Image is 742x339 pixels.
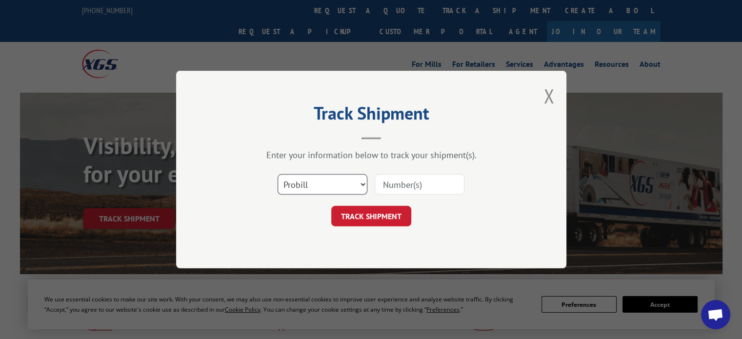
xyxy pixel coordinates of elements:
[701,300,730,329] div: Open chat
[543,83,554,109] button: Close modal
[225,106,518,125] h2: Track Shipment
[375,174,464,195] input: Number(s)
[331,206,411,226] button: TRACK SHIPMENT
[225,149,518,160] div: Enter your information below to track your shipment(s).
